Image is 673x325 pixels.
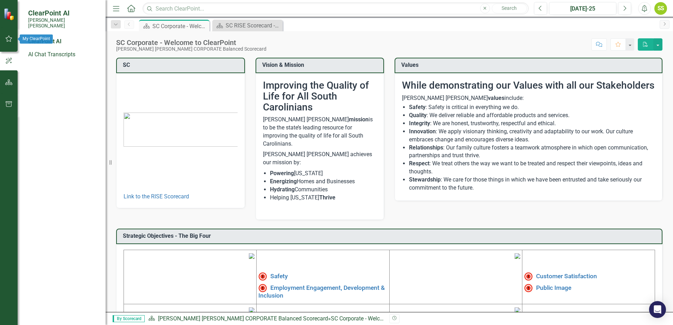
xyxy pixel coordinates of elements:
img: mceclip4.png [515,307,520,313]
strong: Integrity [409,120,430,127]
small: [PERSON_NAME] [PERSON_NAME] [28,17,99,29]
span: ClearPoint AI [28,9,99,17]
img: mceclip2%20v3.png [515,253,520,259]
span: By Scorecard [113,315,145,322]
p: [PERSON_NAME] [PERSON_NAME] include: [402,94,655,102]
strong: values [488,95,504,101]
li: : We are honest, trustworthy, respectful and ethical. [409,120,655,128]
strong: Respect [409,160,429,167]
strong: Safety [409,104,426,110]
div: » [148,315,384,323]
img: mceclip1%20v4.png [249,253,254,259]
button: [DATE]-25 [549,2,616,15]
div: SC Corporate - Welcome to ClearPoint [331,315,424,322]
img: Not Meeting Target [524,284,533,292]
div: Open Intercom Messenger [649,301,666,318]
div: My ClearPoint [20,34,53,44]
strong: Thrive [319,194,335,201]
div: SC Corporate - Welcome to ClearPoint [116,39,266,46]
strong: Relationships [409,144,443,151]
li: Communities [270,186,377,194]
div: [DATE]-25 [552,5,614,13]
strong: Innovation [409,128,436,135]
div: SC RISE Scorecard - Welcome to ClearPoint [226,21,281,30]
li: Homes and Businesses [270,178,377,186]
a: Customer Satisfaction [536,273,597,280]
h3: Strategic Objectives - The Big Four [123,233,658,239]
img: High Alert [258,272,267,281]
img: mceclip3%20v3.png [249,307,254,313]
li: : We treat others the way we want to be treated and respect their viewpoints, ideas and thoughts. [409,160,655,176]
div: [PERSON_NAME] [PERSON_NAME] CORPORATE Balanced Scorecard [116,46,266,52]
a: AI Chat Transcripts [28,51,99,59]
div: ClearPoint AI [28,38,99,46]
li: : We deliver reliable and affordable products and services. [409,111,655,120]
a: SC RISE Scorecard - Welcome to ClearPoint [214,21,281,30]
a: Public Image [536,284,571,291]
button: SS [654,2,667,15]
strong: Powering [270,170,294,177]
strong: mission [349,116,369,123]
li: : We apply visionary thinking, creativity and adaptability to our work. Our culture embraces chan... [409,128,655,144]
a: Safety [270,273,288,280]
h3: Vision & Mission [262,62,380,68]
h3: SC [123,62,241,68]
a: [PERSON_NAME] [PERSON_NAME] CORPORATE Balanced Scorecard [158,315,328,322]
a: Link to the RISE Scorecard [124,193,189,200]
p: [PERSON_NAME] [PERSON_NAME] is to be the state’s leading resource for improving the quality of li... [263,116,377,149]
strong: Quality [409,112,427,119]
li: Helping [US_STATE] [270,194,377,202]
li: : Safety is critical in everything we do. [409,103,655,111]
span: Search [502,5,517,11]
input: Search ClearPoint... [143,2,529,15]
h2: Improving the Quality of Life for All South Carolinians [263,80,377,113]
li: : We care for those things in which we have been entrusted and take seriously our commitment to t... [409,176,655,192]
a: Employment Engagement, Development & Inclusion [258,284,385,299]
strong: Energizing [270,178,297,185]
p: [PERSON_NAME] [PERSON_NAME] achieves our mission by: [263,149,377,168]
strong: Hydrating [270,186,295,193]
img: ClearPoint Strategy [4,8,16,20]
strong: Stewardship [409,176,441,183]
button: Search [492,4,527,13]
li: [US_STATE] [270,170,377,178]
img: Not Meeting Target [258,284,267,292]
li: : Our family culture fosters a teamwork atmosphere in which open communication, partnerships and ... [409,144,655,160]
h3: Values [401,62,658,68]
h2: While demonstrating our Values with all our Stakeholders [402,80,655,91]
div: SC Corporate - Welcome to ClearPoint [152,22,208,31]
img: High Alert [524,272,533,281]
